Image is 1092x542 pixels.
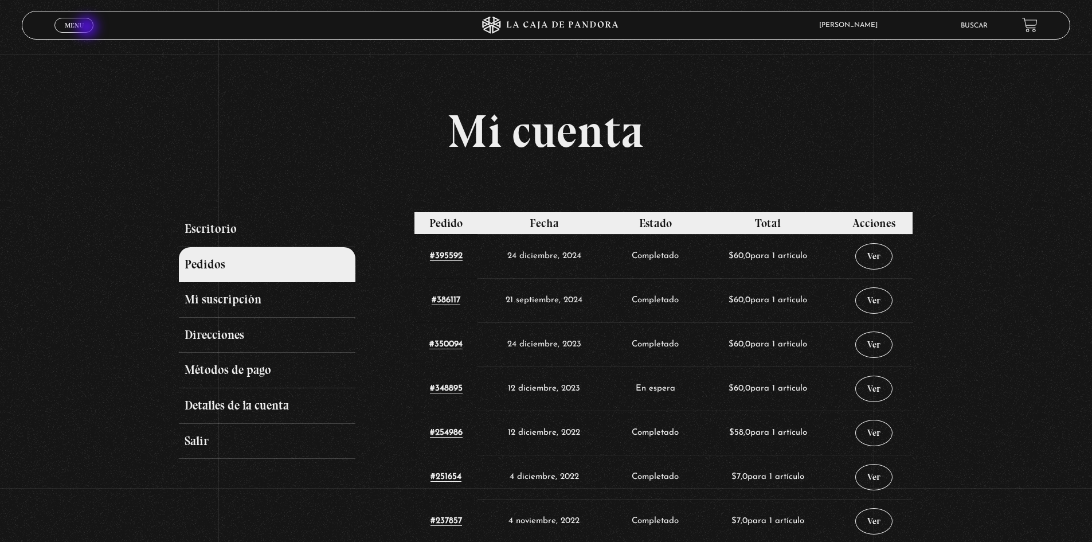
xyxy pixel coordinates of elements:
[700,234,836,278] td: para 1 artículo
[731,517,747,525] span: 7,0
[855,332,893,358] a: Ver pedido 350094
[855,420,893,446] a: Ver pedido 254986
[855,464,893,490] a: Ver pedido 251654
[179,353,355,388] a: Métodos de pago
[729,340,750,349] span: 60,0
[852,216,895,230] span: Acciones
[700,411,836,455] td: para 1 artículo
[65,22,84,29] span: Menu
[507,340,581,349] time: 24 diciembre, 2023
[506,296,582,305] time: 21 septiembre, 2024
[429,340,463,349] a: Ver número del pedido 350094
[700,455,836,499] td: para 1 artículo
[430,384,463,393] a: Ver número del pedido 348895
[639,216,672,230] span: Estado
[179,424,355,459] a: Salir
[731,517,737,525] span: $
[729,252,734,260] span: $
[729,296,734,305] span: $
[610,411,700,455] td: Completado
[855,376,893,402] a: Ver pedido 348895
[729,252,750,260] span: 60,0
[729,428,750,437] span: 58,0
[610,322,700,366] td: Completado
[729,296,750,305] span: 60,0
[432,296,460,305] a: Ver número del pedido 386117
[729,384,734,393] span: $
[61,32,88,40] span: Cerrar
[179,212,355,247] a: Escritorio
[729,340,734,349] span: $
[179,388,355,424] a: Detalles de la cuenta
[610,278,700,322] td: Completado
[729,428,734,437] span: $
[508,517,580,525] time: 4 noviembre, 2022
[700,322,836,366] td: para 1 artículo
[700,366,836,411] td: para 1 artículo
[530,216,559,230] span: Fecha
[179,282,355,318] a: Mi suscripción
[507,252,581,260] time: 24 diciembre, 2024
[755,216,781,230] span: Total
[961,22,988,29] a: Buscar
[700,278,836,322] td: para 1 artículo
[610,455,700,499] td: Completado
[510,473,579,481] time: 4 diciembre, 2022
[1022,17,1038,33] a: View your shopping cart
[179,318,355,353] a: Direcciones
[508,384,580,393] time: 12 diciembre, 2023
[731,473,737,481] span: $
[430,517,462,526] a: Ver número del pedido 237857
[855,287,893,314] a: Ver pedido 386117
[430,252,463,261] a: Ver número del pedido 395592
[179,108,913,154] h1: Mi cuenta
[430,473,461,482] a: Ver número del pedido 251654
[179,247,355,283] a: Pedidos
[430,428,463,438] a: Ver número del pedido 254986
[610,366,700,411] td: En espera
[729,384,750,393] span: 60,0
[610,234,700,278] td: Completado
[855,243,893,270] a: Ver pedido 395592
[429,216,463,230] span: Pedido
[813,22,889,29] span: [PERSON_NAME]
[855,508,893,535] a: Ver pedido 237857
[508,428,580,437] time: 12 diciembre, 2022
[731,473,747,481] span: 7,0
[179,212,399,459] nav: Páginas de cuenta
